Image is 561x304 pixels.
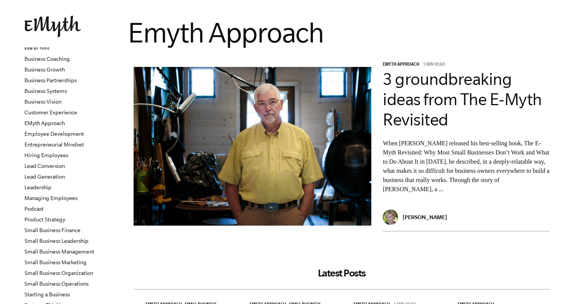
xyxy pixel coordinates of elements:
[24,291,70,297] a: Starting a Business
[24,67,65,73] a: Business Growth
[24,141,84,148] a: Entrepreneurial Mindset
[24,16,81,37] img: EMyth
[523,267,561,304] iframe: Chat Widget
[24,77,77,83] a: Business Partnerships
[423,62,445,68] p: 5 min read
[24,120,65,126] a: EMyth Approach
[24,109,77,115] a: Customer Experience
[24,238,89,244] a: Small Business Leadership
[24,163,65,169] a: Lead Conversion
[403,214,447,220] p: [PERSON_NAME]
[24,249,94,255] a: Small Business Management
[383,62,422,68] a: EMyth Approach
[128,16,555,49] h1: Emyth Approach
[24,270,93,276] a: Small Business Organization
[383,139,550,194] p: When [PERSON_NAME] released his best-selling book, The E-Myth Revisited: Why Most Small Businesse...
[383,62,419,68] span: EMyth Approach
[383,70,542,129] a: 3 groundbreaking ideas from The E-Myth Revisited
[24,184,52,190] a: Leadership
[24,195,77,201] a: Managing Employees
[24,152,68,158] a: Hiring Employees
[24,174,65,180] a: Lead Generation
[24,259,87,265] a: Small Business Marketing
[24,206,44,212] a: Podcast
[383,210,398,225] img: Tricia Huebner - EMyth
[24,56,70,62] a: Business Coaching
[24,47,116,52] h6: VIEW BY TOPIC
[134,267,550,279] h2: Latest Posts
[24,227,81,233] a: Small Business Finance
[134,67,371,226] img: emyth, the e-myth revisited, michael gerber emyth, emyth summary
[24,281,89,287] a: Small Business Operations
[24,216,65,223] a: Product Strategy
[24,131,84,137] a: Employee Development
[24,99,61,105] a: Business Vision
[24,88,67,94] a: Business Systems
